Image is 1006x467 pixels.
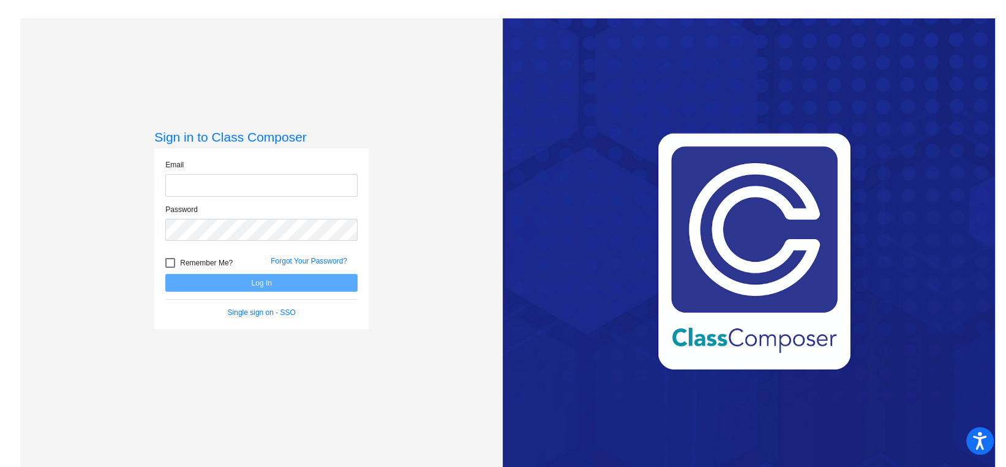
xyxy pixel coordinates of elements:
[165,274,358,292] button: Log In
[227,308,295,317] a: Single sign on - SSO
[154,129,369,145] h3: Sign in to Class Composer
[180,256,233,270] span: Remember Me?
[165,204,198,215] label: Password
[165,159,184,170] label: Email
[271,257,347,265] a: Forgot Your Password?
